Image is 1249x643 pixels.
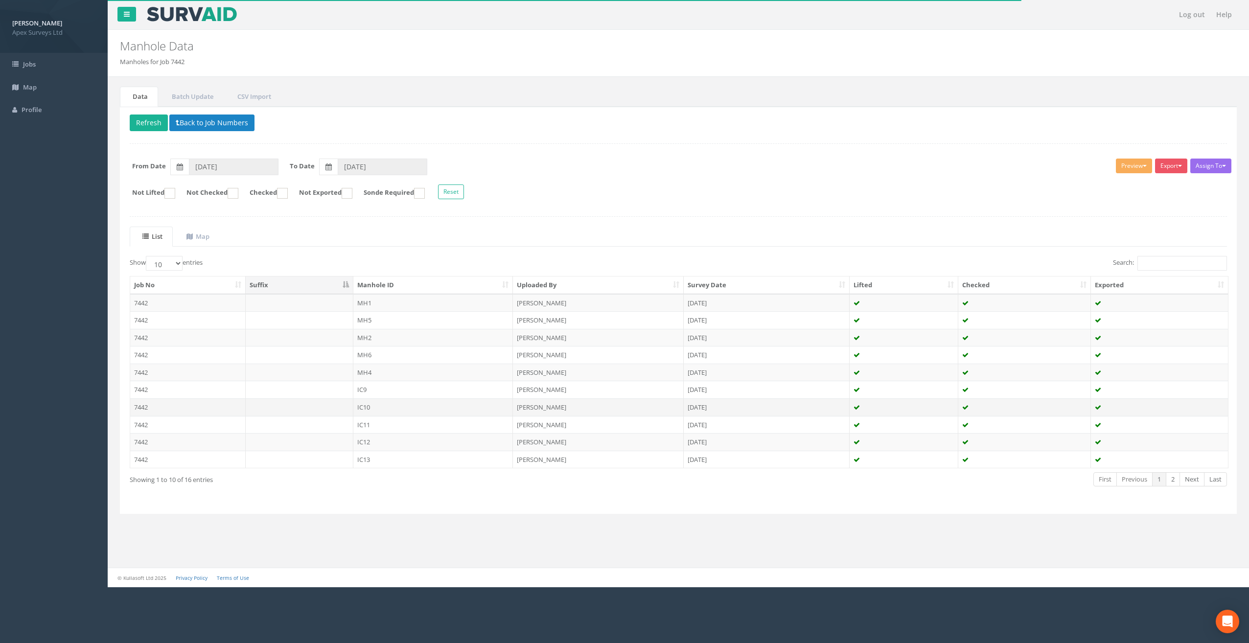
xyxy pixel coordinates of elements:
label: Search: [1113,256,1227,271]
td: [PERSON_NAME] [513,381,684,398]
a: Previous [1116,472,1153,486]
td: 7442 [130,311,246,329]
button: Reset [438,184,464,199]
label: Checked [240,188,288,199]
td: [DATE] [684,311,850,329]
td: [PERSON_NAME] [513,311,684,329]
th: Suffix: activate to sort column descending [246,276,353,294]
input: From Date [189,159,278,175]
td: 7442 [130,381,246,398]
a: Data [120,87,158,107]
div: Open Intercom Messenger [1216,610,1239,633]
td: [PERSON_NAME] [513,416,684,434]
td: [DATE] [684,451,850,468]
input: Search: [1137,256,1227,271]
td: MH2 [353,329,513,346]
a: CSV Import [225,87,281,107]
td: MH6 [353,346,513,364]
td: [DATE] [684,381,850,398]
a: Map [174,227,220,247]
th: Manhole ID: activate to sort column ascending [353,276,513,294]
td: IC10 [353,398,513,416]
button: Preview [1116,159,1152,173]
button: Back to Job Numbers [169,115,254,131]
input: To Date [338,159,427,175]
button: Assign To [1190,159,1231,173]
label: To Date [290,161,315,171]
td: IC9 [353,381,513,398]
td: [DATE] [684,398,850,416]
th: Checked: activate to sort column ascending [958,276,1091,294]
td: 7442 [130,398,246,416]
button: Refresh [130,115,168,131]
td: [PERSON_NAME] [513,346,684,364]
h2: Manhole Data [120,40,1048,52]
td: 7442 [130,451,246,468]
label: Sonde Required [354,188,425,199]
span: Map [23,83,37,92]
td: [DATE] [684,416,850,434]
span: Jobs [23,60,36,69]
a: Batch Update [159,87,224,107]
small: © Kullasoft Ltd 2025 [117,574,166,581]
td: [PERSON_NAME] [513,433,684,451]
li: Manholes for Job 7442 [120,57,185,67]
td: 7442 [130,364,246,381]
td: 7442 [130,329,246,346]
a: 1 [1152,472,1166,486]
a: List [130,227,173,247]
label: Show entries [130,256,203,271]
a: Privacy Policy [176,574,208,581]
td: [DATE] [684,433,850,451]
th: Lifted: activate to sort column ascending [850,276,958,294]
span: Apex Surveys Ltd [12,28,95,37]
th: Uploaded By: activate to sort column ascending [513,276,684,294]
strong: [PERSON_NAME] [12,19,62,27]
td: [DATE] [684,346,850,364]
label: Not Lifted [122,188,175,199]
td: [PERSON_NAME] [513,451,684,468]
td: [PERSON_NAME] [513,329,684,346]
td: [PERSON_NAME] [513,398,684,416]
th: Survey Date: activate to sort column ascending [684,276,850,294]
a: 2 [1166,472,1180,486]
a: Next [1180,472,1204,486]
a: First [1093,472,1117,486]
uib-tab-heading: List [142,232,162,241]
td: IC13 [353,451,513,468]
th: Exported: activate to sort column ascending [1091,276,1228,294]
button: Export [1155,159,1187,173]
label: Not Exported [289,188,352,199]
label: From Date [132,161,166,171]
a: [PERSON_NAME] Apex Surveys Ltd [12,16,95,37]
td: MH1 [353,294,513,312]
span: Profile [22,105,42,114]
td: [DATE] [684,329,850,346]
td: IC12 [353,433,513,451]
td: [PERSON_NAME] [513,294,684,312]
label: Not Checked [177,188,238,199]
select: Showentries [146,256,183,271]
th: Job No: activate to sort column ascending [130,276,246,294]
a: Terms of Use [217,574,249,581]
td: 7442 [130,416,246,434]
td: MH5 [353,311,513,329]
td: 7442 [130,346,246,364]
uib-tab-heading: Map [186,232,209,241]
td: 7442 [130,433,246,451]
a: Last [1204,472,1227,486]
td: IC11 [353,416,513,434]
td: MH4 [353,364,513,381]
td: [PERSON_NAME] [513,364,684,381]
td: 7442 [130,294,246,312]
td: [DATE] [684,294,850,312]
td: [DATE] [684,364,850,381]
div: Showing 1 to 10 of 16 entries [130,471,578,484]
